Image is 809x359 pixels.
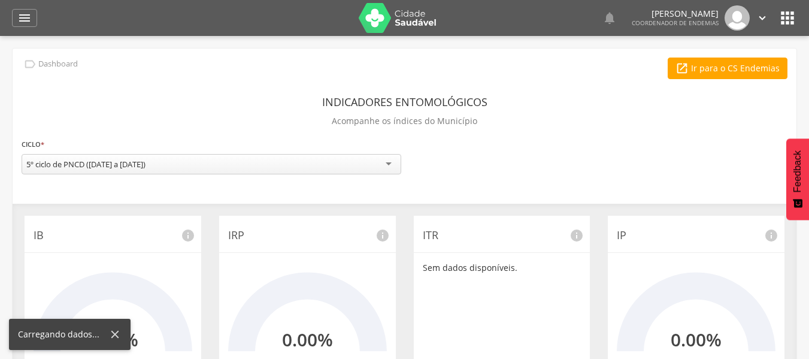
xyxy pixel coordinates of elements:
p: Dashboard [38,59,78,69]
span: Feedback [792,150,803,192]
a:  [756,5,769,31]
i:  [778,8,797,28]
p: IB [34,228,192,243]
span: Coordenador de Endemias [632,19,719,27]
p: Sem dados disponíveis. [423,262,581,274]
i:  [675,62,689,75]
p: IP [617,228,775,243]
a: Ir para o CS Endemias [668,58,787,79]
i:  [23,58,37,71]
i:  [602,11,617,25]
i: info [181,228,195,243]
div: Carregando dados... [18,328,108,340]
div: 5º ciclo de PNCD ([DATE] a [DATE]) [26,159,146,170]
i: info [764,228,778,243]
button: Feedback - Mostrar pesquisa [786,138,809,220]
h2: 0.00% [282,330,333,349]
i: info [569,228,584,243]
header: Indicadores Entomológicos [322,91,487,113]
p: IRP [228,228,387,243]
p: [PERSON_NAME] [632,10,719,18]
a:  [12,9,37,27]
a:  [602,5,617,31]
p: ITR [423,228,581,243]
h2: 0.00% [671,330,722,349]
p: Acompanhe os índices do Município [332,113,477,129]
i:  [17,11,32,25]
i: info [375,228,390,243]
i:  [756,11,769,25]
label: Ciclo [22,138,44,151]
